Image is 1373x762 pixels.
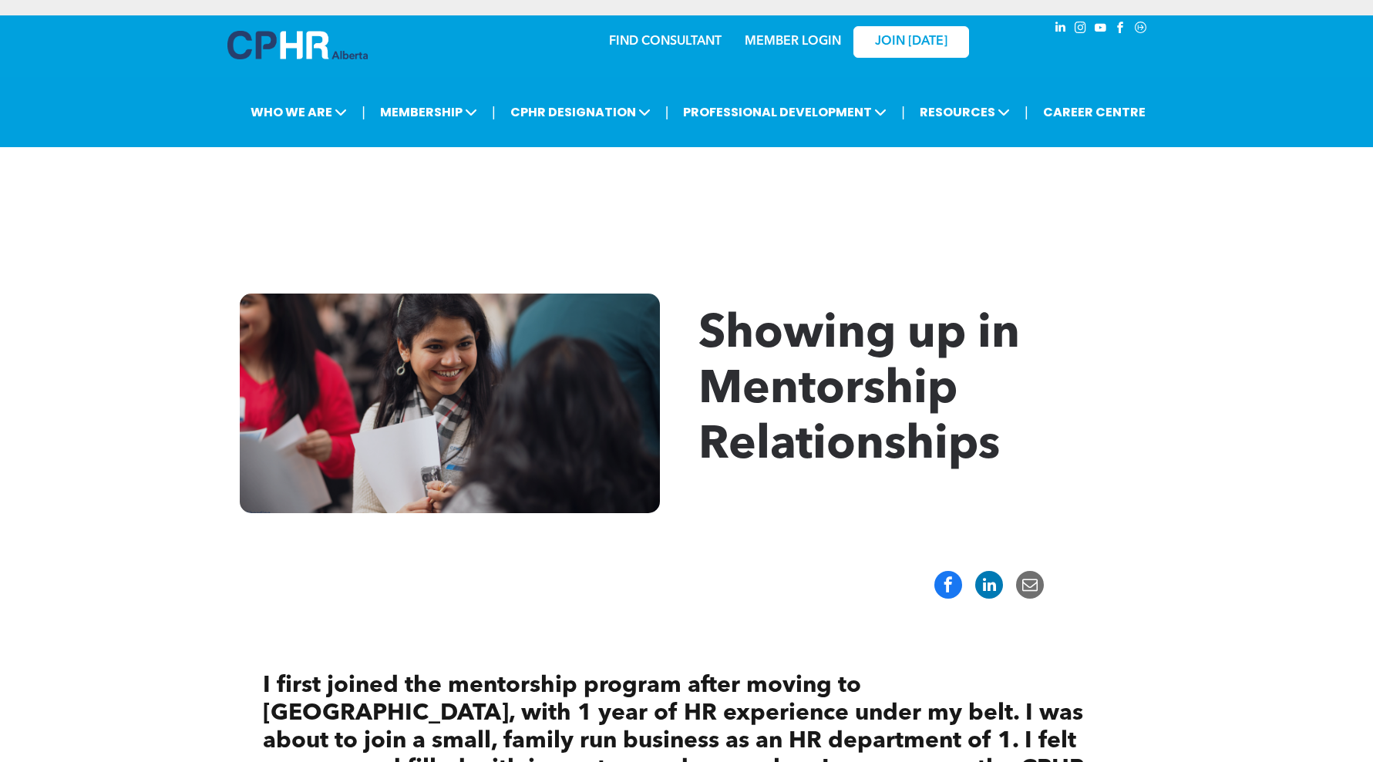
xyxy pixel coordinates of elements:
a: JOIN [DATE] [853,26,969,58]
li: | [1025,96,1028,128]
a: CAREER CENTRE [1038,98,1150,126]
li: | [362,96,365,128]
a: Social network [1132,19,1149,40]
a: MEMBER LOGIN [745,35,841,48]
span: MEMBERSHIP [375,98,482,126]
li: | [492,96,496,128]
span: CPHR DESIGNATION [506,98,655,126]
span: WHO WE ARE [246,98,352,126]
span: PROFESSIONAL DEVELOPMENT [678,98,891,126]
img: A blue and white logo for cp alberta [227,31,368,59]
li: | [901,96,905,128]
li: | [665,96,669,128]
span: Showing up in Mentorship Relationships [698,312,1020,469]
a: youtube [1092,19,1109,40]
a: instagram [1072,19,1089,40]
span: RESOURCES [915,98,1015,126]
a: FIND CONSULTANT [609,35,722,48]
span: JOIN [DATE] [875,35,947,49]
a: linkedin [1052,19,1069,40]
a: facebook [1112,19,1129,40]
